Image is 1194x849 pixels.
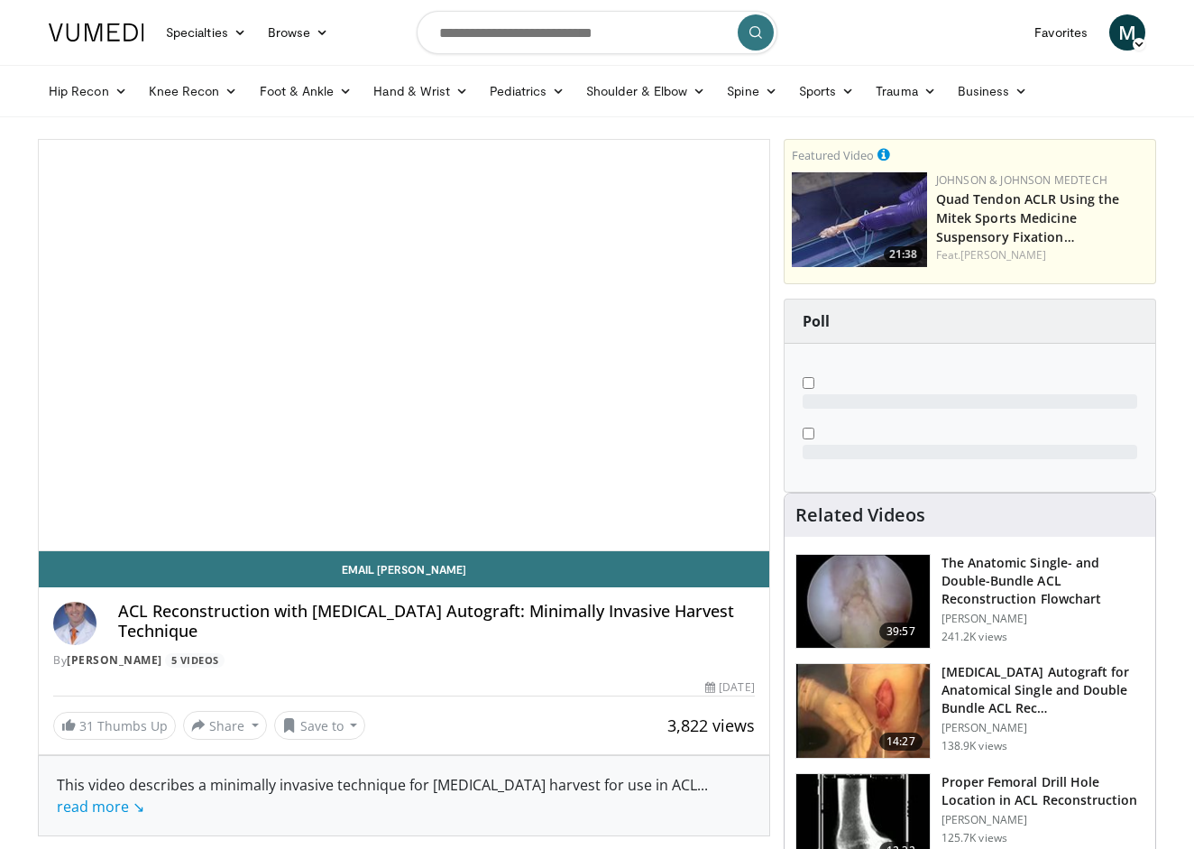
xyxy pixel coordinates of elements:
[716,73,787,109] a: Spine
[936,172,1107,188] a: Johnson & Johnson MedTech
[363,73,479,109] a: Hand & Wrist
[183,711,267,740] button: Share
[53,712,176,740] a: 31 Thumbs Up
[138,73,249,109] a: Knee Recon
[53,652,755,669] div: By
[1109,14,1145,51] a: M
[941,630,1007,644] p: 241.2K views
[941,813,1144,827] p: [PERSON_NAME]
[879,733,923,751] span: 14:27
[792,172,927,267] a: 21:38
[865,73,947,109] a: Trauma
[274,711,366,740] button: Save to
[705,679,754,696] div: [DATE]
[155,14,257,51] a: Specialties
[941,831,1007,845] p: 125.7K views
[884,246,923,263] span: 21:38
[257,14,340,51] a: Browse
[165,653,225,669] a: 5 Videos
[941,663,1144,717] h3: [MEDICAL_DATA] Autograft for Anatomical Single and Double Bundle ACL Rec…
[249,73,363,109] a: Foot & Ankle
[67,652,162,668] a: [PERSON_NAME]
[803,311,830,331] strong: Poll
[788,73,866,109] a: Sports
[936,190,1120,245] a: Quad Tendon ACLR Using the Mitek Sports Medicine Suspensory Fixation…
[57,775,708,817] span: ...
[796,555,930,649] img: Fu_0_3.png.150x105_q85_crop-smart_upscale.jpg
[792,172,927,267] img: b78fd9da-dc16-4fd1-a89d-538d899827f1.150x105_q85_crop-smart_upscale.jpg
[38,73,138,109] a: Hip Recon
[57,797,144,817] a: read more ↘
[795,663,1144,759] a: 14:27 [MEDICAL_DATA] Autograft for Anatomical Single and Double Bundle ACL Rec… [PERSON_NAME] 138...
[796,664,930,758] img: 281064_0003_1.png.150x105_q85_crop-smart_upscale.jpg
[667,715,755,736] span: 3,822 views
[39,551,769,587] a: Email [PERSON_NAME]
[941,612,1144,626] p: [PERSON_NAME]
[53,602,96,645] img: Avatar
[57,774,751,817] div: This video describes a minimally invasive technique for [MEDICAL_DATA] harvest for use in ACL
[795,554,1144,650] a: 39:57 The Anatomic Single- and Double-Bundle ACL Reconstruction Flowchart [PERSON_NAME] 241.2K views
[79,717,94,734] span: 31
[941,721,1144,735] p: [PERSON_NAME]
[936,247,1148,263] div: Feat.
[941,739,1007,753] p: 138.9K views
[941,554,1144,608] h3: The Anatomic Single- and Double-Bundle ACL Reconstruction Flowchart
[417,11,777,54] input: Search topics, interventions
[879,623,923,641] span: 39:57
[792,147,874,163] small: Featured Video
[960,247,1046,263] a: [PERSON_NAME]
[49,23,144,42] img: VuMedi Logo
[575,73,716,109] a: Shoulder & Elbow
[795,504,925,526] h4: Related Videos
[947,73,1039,109] a: Business
[39,140,769,551] video-js: Video Player
[941,773,1144,809] h3: Proper Femoral Drill Hole Location in ACL Reconstruction
[479,73,575,109] a: Pediatrics
[1024,14,1098,51] a: Favorites
[118,602,755,641] h4: ACL Reconstruction with [MEDICAL_DATA] Autograft: Minimally Invasive Harvest Technique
